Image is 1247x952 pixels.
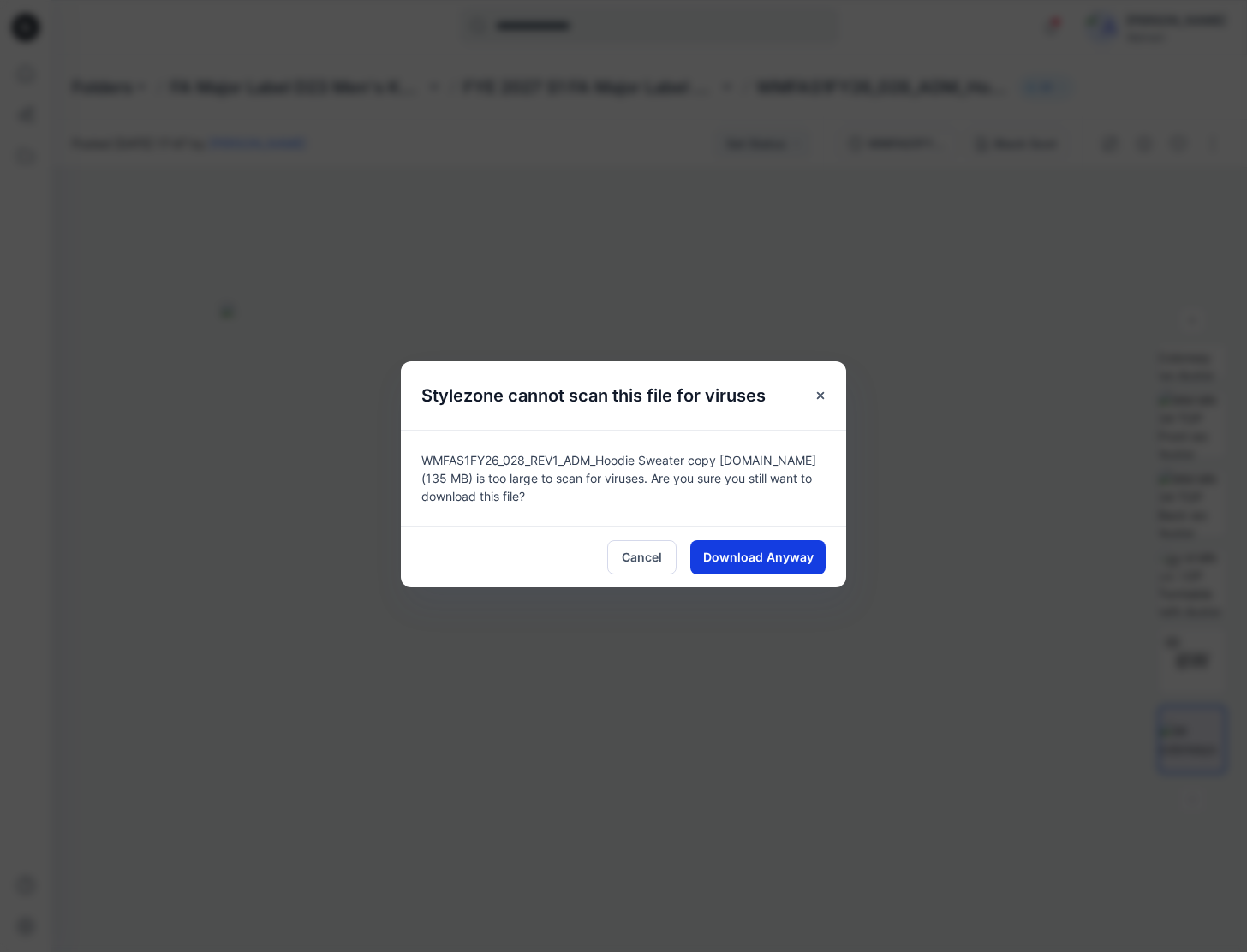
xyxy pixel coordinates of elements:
[690,540,826,574] button: Download Anyway
[805,380,836,411] button: Close
[401,430,846,526] div: WMFAS1FY26_028_REV1_ADM_Hoodie Sweater copy [DOMAIN_NAME] (135 MB) is too large to scan for virus...
[622,548,662,566] span: Cancel
[607,540,677,574] button: Cancel
[401,361,786,430] h5: Stylezone cannot scan this file for viruses
[703,548,814,566] span: Download Anyway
